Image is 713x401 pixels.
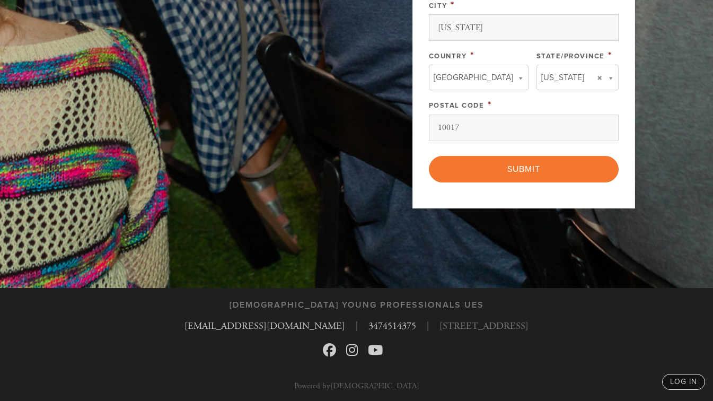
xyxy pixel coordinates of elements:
[488,99,492,110] span: This field is required.
[356,319,358,333] span: |
[429,65,529,90] a: [GEOGRAPHIC_DATA]
[541,71,584,84] span: [US_STATE]
[330,381,419,391] a: [DEMOGRAPHIC_DATA]
[294,382,419,390] p: Powered by
[429,101,485,110] label: Postal Code
[184,320,345,332] a: [EMAIL_ADDRESS][DOMAIN_NAME]
[230,300,484,310] h3: [DEMOGRAPHIC_DATA] Young Professionals UES
[439,319,529,333] span: [STREET_ADDRESS]
[368,320,416,332] a: 3474514375
[536,65,619,90] a: [US_STATE]
[470,49,474,61] span: This field is required.
[429,156,619,182] input: Submit
[536,52,605,60] label: State/Province
[429,2,447,10] label: City
[434,71,513,84] span: [GEOGRAPHIC_DATA]
[662,374,705,390] a: log in
[608,49,612,61] span: This field is required.
[429,52,467,60] label: Country
[427,319,429,333] span: |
